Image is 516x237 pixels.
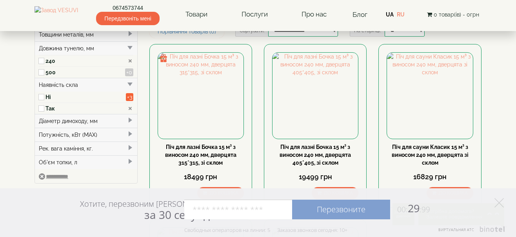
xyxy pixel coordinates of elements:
[425,10,481,19] button: 0 товар(ів) - 0грн
[420,204,430,215] span: :99
[165,144,236,166] a: Піч для лазні Бочка 15 м³ з виносом 240 мм, дверцята 315*315, зі склом
[35,141,137,155] div: Рек. вага каміння, кг.
[35,155,137,169] div: Об'єм топки, л
[387,53,472,138] img: Піч для сауни Класик 15 м³ з виносом 240 мм, дверцята зі склом
[294,6,334,24] a: Про нас
[178,6,215,24] a: Товари
[280,144,351,166] a: Піч для лазні Бочка 15 м³ з виносом 240 мм, дверцята 405*405, зі склом
[197,187,244,199] button: До кошика
[96,4,159,12] a: 0674573744
[80,199,214,221] div: Хотите, перезвоним [PERSON_NAME]
[292,200,390,219] a: Перезвоните
[35,114,137,128] div: Діаметр димоходу, мм
[35,41,137,55] div: Довжина тунелю, мм
[35,78,137,92] div: Наявність скла
[126,93,133,101] span: +3
[438,227,474,232] span: Виртуальная АТС
[149,25,224,38] a: Порівняння товарів (0)
[45,105,126,112] label: Так
[96,12,159,25] span: Передзвоніть мені
[386,11,394,18] a: UA
[397,204,408,215] span: 00:
[35,28,137,41] div: Товщини металів, мм
[160,54,167,62] img: gift
[45,57,125,65] label: 240
[397,11,405,18] a: RU
[434,226,506,237] a: Виртуальная АТС
[45,93,126,101] label: Ні
[390,201,430,215] span: 29
[125,68,133,76] span: +0
[158,53,243,138] img: Піч для лазні Бочка 15 м³ з виносом 240 мм, дверцята 315*315, зі склом
[352,11,367,18] a: Блог
[387,172,473,182] div: 16829 грн
[144,207,214,222] span: за 30 секунд?
[45,68,125,76] label: 500
[35,6,78,23] img: Завод VESUVI
[434,11,479,18] span: 0 товар(ів) - 0грн
[272,172,358,182] div: 19499 грн
[273,53,358,138] img: Піч для лазні Бочка 15 м³ з виносом 240 мм, дверцята 405*405, зі склом
[184,227,347,233] div: Свободных операторов на линии: 5 Заказов звонков сегодня: 10+
[312,187,358,199] button: До кошика
[35,128,137,141] div: Потужність, кВт (MAX)
[234,6,276,24] a: Послуги
[158,172,244,182] div: 18499 грн
[427,187,473,199] button: До кошика
[392,144,469,166] a: Піч для сауни Класик 15 м³ з виносом 240 мм, дверцята зі склом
